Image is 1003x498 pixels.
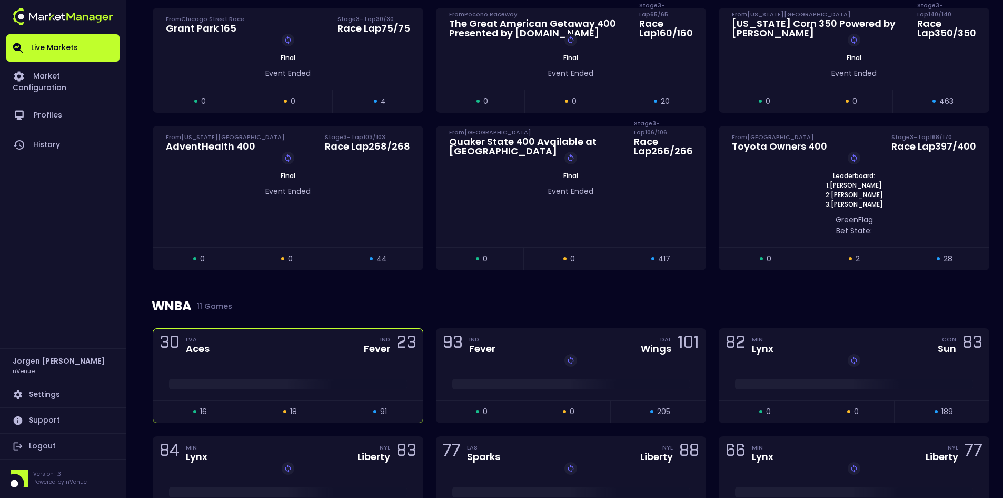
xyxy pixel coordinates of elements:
[6,470,120,487] div: Version 1.31Powered by nVenue
[917,10,976,18] div: Stage 3 - Lap 140 / 140
[449,137,622,156] div: Quaker State 400 Available at [GEOGRAPHIC_DATA]
[325,142,410,151] div: Race Lap 268 / 268
[357,452,390,462] div: Liberty
[483,253,488,265] span: 0
[6,62,120,101] a: Market Configuration
[732,133,827,141] div: From [GEOGRAPHIC_DATA]
[449,128,622,136] div: From [GEOGRAPHIC_DATA]
[483,96,488,107] span: 0
[570,406,574,417] span: 0
[265,186,311,197] span: Event Ended
[732,19,905,38] div: [US_STATE] Corn 350 Powered by [PERSON_NAME]
[200,253,205,265] span: 0
[939,96,954,107] span: 463
[823,181,885,190] span: 1: [PERSON_NAME]
[200,406,207,417] span: 16
[469,335,495,344] div: IND
[948,443,958,452] div: NYL
[186,452,207,462] div: Lynx
[277,53,299,62] span: Final
[639,10,693,18] div: Stage 3 - Lap 65 / 65
[6,434,120,459] a: Logout
[6,382,120,407] a: Settings
[284,464,292,473] img: replayImg
[732,142,827,151] div: Toyota Owners 400
[752,335,773,344] div: MIN
[938,344,956,354] div: Sun
[634,137,693,156] div: Race Lap 266 / 266
[186,443,207,452] div: MIN
[449,19,627,38] div: The Great American Getaway 400 Presented by [DOMAIN_NAME]
[850,154,858,162] img: replayImg
[852,96,857,107] span: 0
[661,96,670,107] span: 20
[265,68,311,79] span: Event Ended
[192,302,232,310] span: 11 Games
[166,142,285,151] div: AdventHealth 400
[942,335,956,344] div: CON
[380,443,390,452] div: NYL
[13,355,105,367] h2: Jorgen [PERSON_NAME]
[467,452,500,462] div: Sparks
[291,96,295,107] span: 0
[6,34,120,62] a: Live Markets
[572,96,577,107] span: 0
[726,335,746,354] div: 82
[850,464,858,473] img: replayImg
[483,406,488,417] span: 0
[641,344,671,354] div: Wings
[850,356,858,365] img: replayImg
[767,253,771,265] span: 0
[962,335,982,354] div: 83
[843,53,865,62] span: Final
[657,406,670,417] span: 205
[186,344,210,354] div: Aces
[6,130,120,160] a: History
[381,96,386,107] span: 4
[284,36,292,44] img: replayImg
[152,284,990,328] div: WNBA
[732,10,905,18] div: From [US_STATE][GEOGRAPHIC_DATA]
[160,443,180,462] div: 84
[752,443,773,452] div: MIN
[662,443,673,452] div: NYL
[6,101,120,130] a: Profiles
[467,443,500,452] div: LAS
[396,443,416,462] div: 83
[443,335,463,354] div: 93
[160,335,180,354] div: 30
[396,335,416,354] div: 23
[766,406,771,417] span: 0
[201,96,206,107] span: 0
[678,335,699,354] div: 101
[856,253,860,265] span: 2
[325,133,410,141] div: Stage 3 - Lap 103 / 103
[364,344,390,354] div: Fever
[567,356,575,365] img: replayImg
[850,36,858,44] img: replayImg
[944,253,952,265] span: 28
[752,344,773,354] div: Lynx
[854,406,859,417] span: 0
[337,24,410,33] div: Race Lap 75 / 75
[917,19,976,38] div: Race Lap 350 / 350
[166,133,285,141] div: From [US_STATE][GEOGRAPHIC_DATA]
[337,15,410,23] div: Stage 3 - Lap 30 / 30
[941,406,953,417] span: 189
[831,68,877,79] span: Event Ended
[560,53,581,62] span: Final
[891,142,976,151] div: Race Lap 397 / 400
[548,186,593,197] span: Event Ended
[822,190,886,200] span: 2: [PERSON_NAME]
[13,8,113,25] img: logo
[290,406,297,417] span: 18
[639,19,693,38] div: Race Lap 160 / 160
[186,335,210,344] div: LVA
[822,200,886,209] span: 3: [PERSON_NAME]
[640,452,673,462] div: Liberty
[570,253,575,265] span: 0
[6,408,120,433] a: Support
[660,335,671,344] div: DAL
[166,15,244,23] div: From Chicago Street Race
[658,253,670,265] span: 417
